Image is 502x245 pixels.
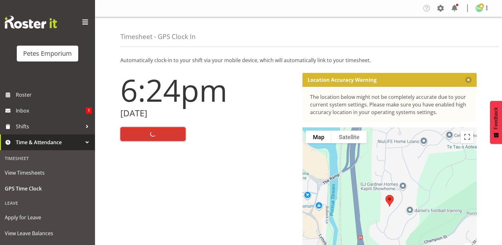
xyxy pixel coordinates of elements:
a: Apply for Leave [2,210,93,225]
span: Roster [16,90,92,100]
button: Toggle fullscreen view [461,131,473,143]
a: GPS Time Clock [2,181,93,197]
div: Leave [2,197,93,210]
img: Rosterit website logo [5,16,57,29]
h4: Timesheet - GPS Clock In [120,33,196,40]
span: Shifts [16,122,82,131]
span: View Leave Balances [5,229,90,238]
div: The location below might not be completely accurate due to your current system settings. Please m... [310,93,469,116]
span: View Timesheets [5,168,90,177]
div: Timesheet [2,152,93,165]
span: 1 [86,107,92,114]
div: Petes Emporium [23,49,72,58]
button: Feedback - Show survey [490,101,502,144]
span: Inbox [16,106,86,115]
button: Show satellite imagery [332,131,367,143]
img: david-mcauley697.jpg [475,4,483,12]
button: Show street map [306,131,332,143]
a: View Timesheets [2,165,93,181]
span: Feedback [493,107,499,129]
span: Apply for Leave [5,213,90,222]
a: View Leave Balances [2,225,93,241]
span: GPS Time Clock [5,184,90,193]
p: Location Accuracy Warning [308,77,377,83]
p: Automatically clock-in to your shift via your mobile device, which will automatically link to you... [120,56,477,64]
h2: [DATE] [120,108,295,118]
h1: 6:24pm [120,73,295,107]
button: Close message [465,77,472,83]
span: Time & Attendance [16,138,82,147]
